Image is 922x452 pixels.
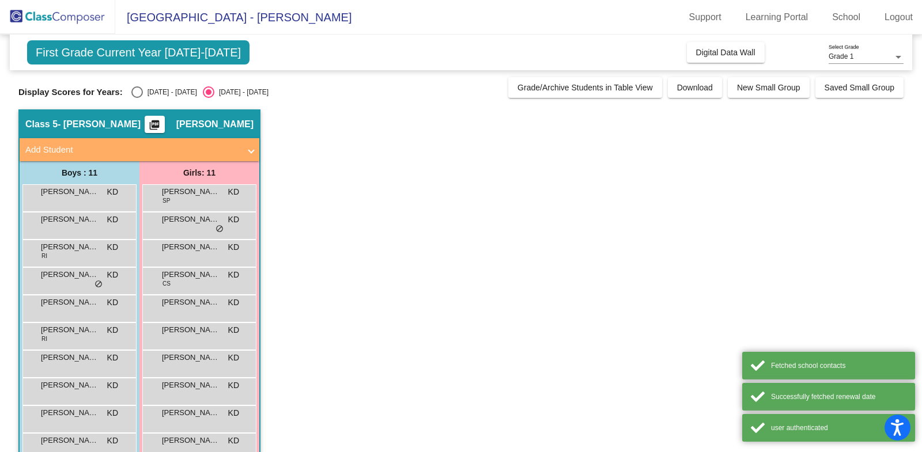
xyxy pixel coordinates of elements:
span: [PERSON_NAME] [162,324,220,336]
div: [DATE] - [DATE] [214,87,269,97]
span: Saved Small Group [825,83,894,92]
span: RI [41,335,47,343]
a: School [823,8,870,26]
span: [PERSON_NAME] [162,297,220,308]
span: KD [107,407,118,419]
button: Digital Data Wall [687,42,765,63]
span: [PERSON_NAME] [162,407,220,419]
span: Display Scores for Years: [18,87,123,97]
a: Learning Portal [736,8,818,26]
span: [GEOGRAPHIC_DATA] - [PERSON_NAME] [115,8,352,26]
span: KD [107,435,118,447]
span: KD [228,186,239,198]
button: Print Students Details [145,116,165,133]
span: Grade/Archive Students in Table View [517,83,653,92]
span: KD [228,379,239,392]
span: [PERSON_NAME] [162,269,220,280]
mat-icon: picture_as_pdf [148,119,161,135]
span: KD [107,352,118,364]
mat-expansion-panel-header: Add Student [20,138,259,161]
span: do_not_disturb_alt [216,225,224,234]
button: Saved Small Group [815,77,904,98]
span: [PERSON_NAME] [41,186,99,197]
span: KD [107,186,118,198]
span: KD [228,269,239,281]
span: Download [677,83,713,92]
span: KD [228,435,239,447]
span: [PERSON_NAME] [41,407,99,419]
button: Download [668,77,722,98]
button: New Small Group [728,77,810,98]
div: Girls: 11 [139,161,259,184]
span: [PERSON_NAME] [PERSON_NAME] [41,297,99,308]
span: do_not_disturb_alt [95,280,103,289]
span: [PERSON_NAME] [41,324,99,336]
span: [PERSON_NAME] [41,352,99,363]
span: [PERSON_NAME] [41,379,99,391]
span: KD [107,379,118,392]
mat-panel-title: Add Student [25,143,240,157]
a: Logout [875,8,922,26]
span: Grade 1 [829,52,853,60]
div: [DATE] - [DATE] [143,87,197,97]
span: CS [163,279,171,288]
span: [PERSON_NAME] [162,214,220,225]
span: RI [41,252,47,260]
span: KD [107,241,118,253]
span: SP [163,196,170,205]
span: KD [228,407,239,419]
span: [PERSON_NAME] [41,269,99,280]
span: KD [228,241,239,253]
span: KD [228,297,239,309]
span: KD [107,297,118,309]
span: - [PERSON_NAME] [58,119,141,130]
span: Class 5 [25,119,58,130]
button: Grade/Archive Students in Table View [508,77,662,98]
span: [PERSON_NAME] [41,241,99,253]
span: [PERSON_NAME] [162,186,220,197]
span: [PERSON_NAME] [41,435,99,446]
span: [PERSON_NAME] [162,352,220,363]
div: Boys : 11 [20,161,139,184]
span: KD [107,269,118,281]
span: KD [107,324,118,336]
span: KD [228,214,239,226]
span: [PERSON_NAME] [176,119,254,130]
span: [PERSON_NAME] [162,379,220,391]
span: KD [228,324,239,336]
span: New Small Group [737,83,800,92]
span: [PERSON_NAME] [162,241,220,253]
span: KD [228,352,239,364]
span: KD [107,214,118,226]
span: First Grade Current Year [DATE]-[DATE] [27,40,250,64]
mat-radio-group: Select an option [131,86,269,98]
span: Digital Data Wall [696,48,755,57]
span: [PERSON_NAME] [41,214,99,225]
a: Support [680,8,731,26]
span: [PERSON_NAME] [162,435,220,446]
